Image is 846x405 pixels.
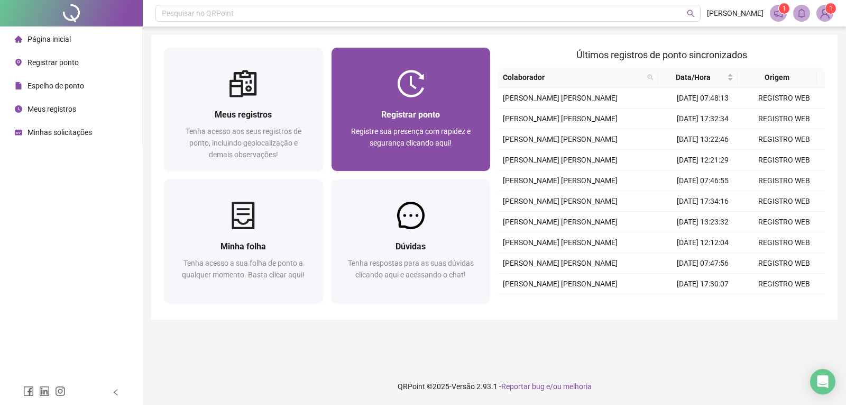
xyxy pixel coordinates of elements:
span: Página inicial [27,35,71,43]
td: [DATE] 13:23:32 [662,212,743,232]
span: [PERSON_NAME] [PERSON_NAME] [503,238,618,247]
td: [DATE] 07:46:55 [662,170,743,191]
span: [PERSON_NAME] [PERSON_NAME] [503,94,618,102]
a: DúvidasTenha respostas para as suas dúvidas clicando aqui e acessando o chat! [332,179,491,303]
td: REGISTRO WEB [743,294,825,315]
a: Meus registrosTenha acesso aos seus registros de ponto, incluindo geolocalização e demais observa... [164,48,323,171]
span: [PERSON_NAME] [PERSON_NAME] [503,135,618,143]
span: environment [15,59,22,66]
span: Data/Hora [662,71,725,83]
td: [DATE] 12:12:04 [662,232,743,253]
span: Meus registros [215,110,272,120]
span: Reportar bug e/ou melhoria [501,382,592,391]
td: REGISTRO WEB [743,109,825,129]
span: Colaborador [503,71,643,83]
footer: QRPoint © 2025 - 2.93.1 - [143,368,846,405]
img: 87213 [817,5,833,21]
td: REGISTRO WEB [743,274,825,294]
span: [PERSON_NAME] [707,7,764,19]
span: search [647,74,654,80]
td: [DATE] 13:22:46 [662,129,743,150]
span: 1 [829,5,833,12]
span: [PERSON_NAME] [PERSON_NAME] [503,197,618,205]
td: [DATE] 17:30:07 [662,274,743,294]
td: REGISTRO WEB [743,129,825,150]
span: Meus registros [27,105,76,113]
span: bell [797,8,806,18]
td: [DATE] 07:48:13 [662,88,743,109]
span: Tenha acesso aos seus registros de ponto, incluindo geolocalização e demais observações! [186,127,301,159]
span: instagram [55,386,66,397]
span: home [15,35,22,43]
span: Registrar ponto [381,110,440,120]
td: REGISTRO WEB [743,191,825,212]
span: Minha folha [220,241,266,251]
span: 1 [783,5,786,12]
td: REGISTRO WEB [743,232,825,253]
span: [PERSON_NAME] [PERSON_NAME] [503,176,618,185]
span: [PERSON_NAME] [PERSON_NAME] [503,280,618,288]
a: Minha folhaTenha acesso a sua folha de ponto a qualquer momento. Basta clicar aqui! [164,179,323,303]
div: Open Intercom Messenger [810,369,835,394]
span: Últimos registros de ponto sincronizados [576,49,747,60]
span: notification [774,8,783,18]
th: Data/Hora [658,67,738,88]
td: REGISTRO WEB [743,170,825,191]
td: REGISTRO WEB [743,150,825,170]
span: Dúvidas [396,241,426,251]
a: Registrar pontoRegistre sua presença com rapidez e segurança clicando aqui! [332,48,491,171]
td: [DATE] 13:33:23 [662,294,743,315]
td: [DATE] 17:34:16 [662,191,743,212]
sup: 1 [779,3,789,14]
span: facebook [23,386,34,397]
td: [DATE] 12:21:29 [662,150,743,170]
td: REGISTRO WEB [743,253,825,274]
span: file [15,82,22,89]
span: [PERSON_NAME] [PERSON_NAME] [503,156,618,164]
span: Tenha acesso a sua folha de ponto a qualquer momento. Basta clicar aqui! [182,259,305,279]
span: [PERSON_NAME] [PERSON_NAME] [503,218,618,226]
span: search [687,10,695,17]
span: search [645,69,656,85]
span: left [112,389,119,396]
span: Registrar ponto [27,58,79,67]
sup: Atualize o seu contato no menu Meus Dados [825,3,836,14]
span: Espelho de ponto [27,82,84,90]
span: Minhas solicitações [27,128,92,137]
th: Origem [738,67,817,88]
td: [DATE] 07:47:56 [662,253,743,274]
span: schedule [15,129,22,136]
span: Versão [452,382,475,391]
span: linkedin [39,386,50,397]
td: REGISTRO WEB [743,212,825,232]
span: [PERSON_NAME] [PERSON_NAME] [503,259,618,267]
span: Registre sua presença com rapidez e segurança clicando aqui! [351,127,471,147]
td: [DATE] 17:32:34 [662,109,743,129]
td: REGISTRO WEB [743,88,825,109]
span: clock-circle [15,105,22,113]
span: [PERSON_NAME] [PERSON_NAME] [503,114,618,123]
span: Tenha respostas para as suas dúvidas clicando aqui e acessando o chat! [348,259,474,279]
